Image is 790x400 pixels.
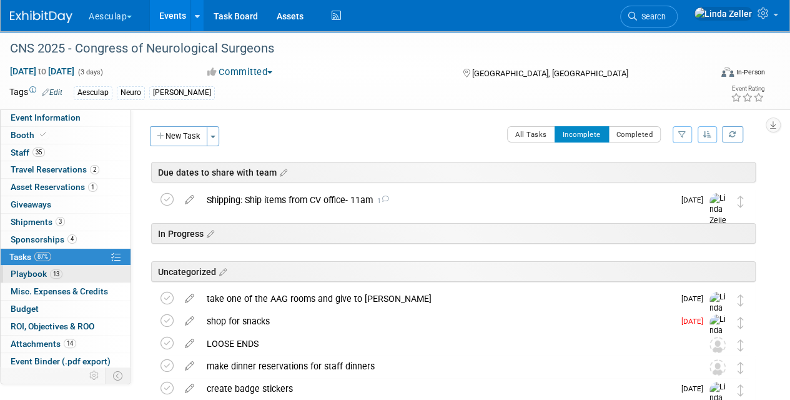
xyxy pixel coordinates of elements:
span: (3 days) [77,68,103,76]
a: Event Binder (.pdf export) [1,353,131,370]
span: 1 [373,197,389,205]
a: edit [179,194,200,206]
a: Event Information [1,109,131,126]
span: Tasks [9,252,51,262]
span: [DATE] [681,196,709,204]
div: Neuro [117,86,145,99]
span: ROI, Objectives & ROO [11,321,94,331]
div: LOOSE ENDS [200,333,684,354]
span: to [36,66,48,76]
img: Linda Zeller [709,193,728,237]
span: [GEOGRAPHIC_DATA], [GEOGRAPHIC_DATA] [472,69,628,78]
div: In Progress [151,223,756,244]
a: Budget [1,301,131,317]
img: Format-Inperson.png [721,67,734,77]
a: Tasks87% [1,249,131,266]
div: [PERSON_NAME] [149,86,215,99]
span: 2 [90,165,99,174]
div: Aesculap [74,86,112,99]
span: Shipments [11,217,65,227]
img: Linda Zeller [709,292,728,336]
span: 13 [50,269,62,279]
div: Due dates to share with team [151,162,756,182]
div: make dinner reservations for staff dinners [200,356,684,377]
a: Sponsorships4 [1,231,131,248]
a: Travel Reservations2 [1,161,131,178]
i: Booth reservation complete [40,131,46,138]
a: Misc. Expenses & Credits [1,283,131,300]
button: New Task [150,126,207,146]
td: Tags [9,86,62,100]
a: edit [179,293,200,304]
span: Giveaways [11,199,51,209]
span: [DATE] [681,294,709,303]
img: Unassigned [709,337,726,353]
span: Event Binder (.pdf export) [11,356,111,366]
div: Event Rating [731,86,764,92]
span: 4 [67,234,77,244]
span: 35 [32,147,45,157]
td: Personalize Event Tab Strip [84,367,106,384]
a: Edit sections [204,227,214,239]
a: ROI, Objectives & ROO [1,318,131,335]
a: edit [179,338,200,349]
td: Toggle Event Tabs [106,367,131,384]
span: Booth [11,130,49,140]
a: Attachments14 [1,336,131,352]
span: 14 [64,339,76,348]
span: [DATE] [681,317,709,326]
i: Move task [738,317,744,329]
span: Search [637,12,666,21]
a: Staff35 [1,144,131,161]
i: Move task [738,339,744,351]
span: Attachments [11,339,76,349]
div: In-Person [736,67,765,77]
a: Edit [42,88,62,97]
span: Event Information [11,112,81,122]
a: Shipments3 [1,214,131,231]
a: Refresh [722,126,743,142]
a: Search [620,6,678,27]
button: Committed [203,66,277,79]
span: Travel Reservations [11,164,99,174]
i: Move task [738,384,744,396]
a: Booth [1,127,131,144]
span: Asset Reservations [11,182,97,192]
a: edit [179,316,200,327]
img: Unassigned [709,359,726,376]
a: Asset Reservations1 [1,179,131,196]
i: Move task [738,294,744,306]
span: 87% [34,252,51,261]
span: Budget [11,304,39,314]
div: Uncategorized [151,261,756,282]
span: Staff [11,147,45,157]
span: [DATE] [681,384,709,393]
span: Playbook [11,269,62,279]
div: take one of the AAG rooms and give to [PERSON_NAME] [200,288,674,309]
a: Edit sections [216,265,227,277]
div: shop for snacks [200,311,674,332]
i: Move task [738,362,744,374]
div: Event Format [654,65,765,84]
span: [DATE] [DATE] [9,66,75,77]
a: edit [179,361,200,372]
a: Playbook13 [1,266,131,282]
span: 1 [88,182,97,192]
button: All Tasks [507,126,555,142]
button: Incomplete [555,126,609,142]
span: Misc. Expenses & Credits [11,286,108,296]
i: Move task [738,196,744,207]
img: Linda Zeller [694,7,753,21]
div: CNS 2025 - Congress of Neurological Surgeons [6,37,701,60]
div: create badge stickers [200,378,674,399]
img: Linda Zeller [709,314,728,359]
div: Shipping: Ship items from CV office- 11am [200,189,674,211]
a: Edit sections [277,166,287,178]
span: 3 [56,217,65,226]
img: ExhibitDay [10,11,72,23]
button: Completed [608,126,661,142]
a: Giveaways [1,196,131,213]
a: edit [179,383,200,394]
span: Sponsorships [11,234,77,244]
